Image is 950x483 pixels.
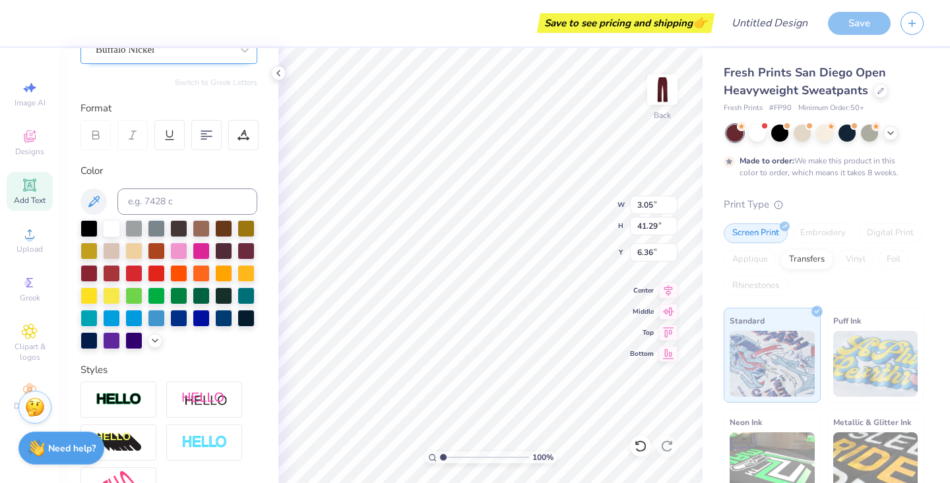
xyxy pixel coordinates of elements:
span: Image AI [15,98,46,108]
span: Center [630,286,654,295]
input: Untitled Design [721,10,818,36]
div: Rhinestones [724,276,788,296]
span: Standard [730,314,765,327]
span: 100 % [532,451,554,463]
div: Vinyl [837,250,874,270]
span: Metallic & Glitter Ink [833,415,911,429]
div: Applique [724,250,776,270]
strong: Made to order: [740,156,794,166]
div: We make this product in this color to order, which means it takes 8 weeks. [740,155,902,179]
span: Upload [16,244,43,254]
input: e.g. 7428 c [117,188,257,215]
span: Decorate [14,401,46,411]
div: Color [80,163,257,179]
div: Format [80,101,259,116]
button: Switch to Greek Letters [175,77,257,88]
span: Puff Ink [833,314,861,327]
span: Add Text [14,195,46,206]
img: Back [649,76,676,103]
span: Bottom [630,349,654,358]
img: Puff Ink [833,331,918,397]
div: Styles [80,362,257,378]
div: Transfers [780,250,833,270]
img: Shadow [181,391,228,408]
span: Fresh Prints San Diego Open Heavyweight Sweatpants [724,65,886,98]
img: Standard [730,331,815,397]
span: Middle [630,307,654,316]
div: Screen Print [724,223,788,243]
strong: Need help? [48,442,96,455]
img: Negative Space [181,435,228,450]
span: Neon Ink [730,415,762,429]
span: Minimum Order: 50 + [798,103,864,114]
span: Fresh Prints [724,103,763,114]
img: 3d Illusion [96,432,142,453]
span: 👉 [693,14,707,30]
div: Embroidery [792,223,854,243]
span: Clipart & logos [7,341,53,362]
div: Foil [878,250,909,270]
div: Save to see pricing and shipping [540,13,711,33]
span: Top [630,328,654,337]
div: Print Type [724,197,924,212]
div: Digital Print [858,223,922,243]
span: Greek [20,293,40,303]
span: Designs [15,146,44,157]
img: Stroke [96,392,142,407]
span: # FP90 [769,103,792,114]
div: Back [654,109,671,121]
